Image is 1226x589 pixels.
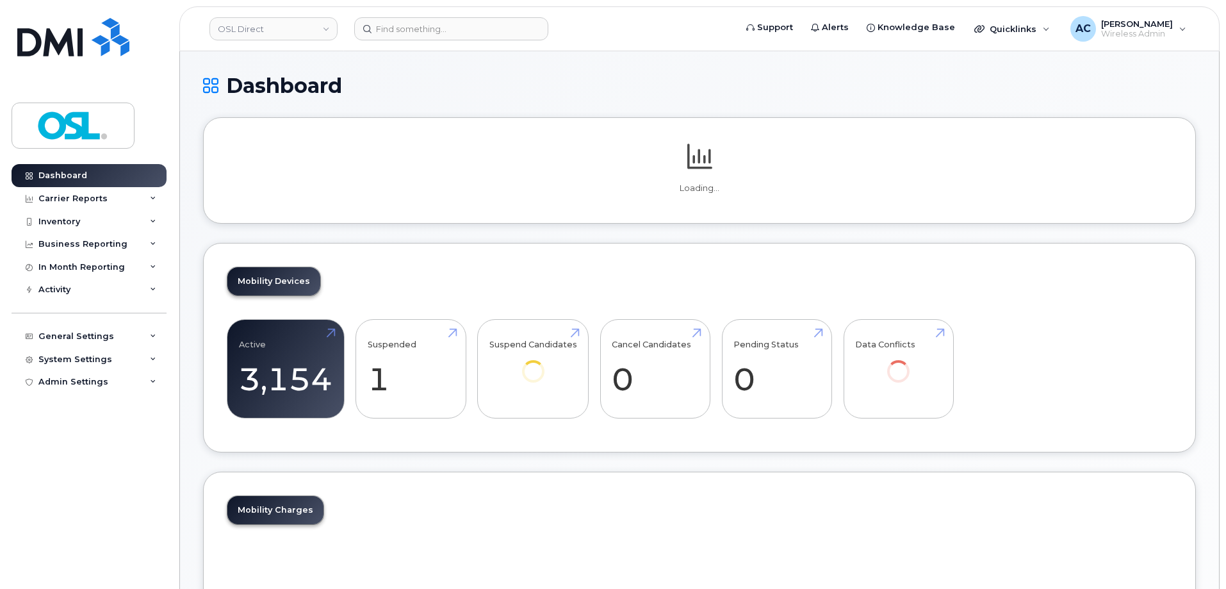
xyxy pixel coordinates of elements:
a: Active 3,154 [239,327,332,411]
h1: Dashboard [203,74,1196,97]
a: Cancel Candidates 0 [612,327,698,411]
a: Data Conflicts [855,327,942,401]
a: Suspend Candidates [489,327,577,401]
a: Pending Status 0 [733,327,820,411]
a: Mobility Charges [227,496,323,524]
a: Mobility Devices [227,267,320,295]
p: Loading... [227,183,1172,194]
a: Suspended 1 [368,327,454,411]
